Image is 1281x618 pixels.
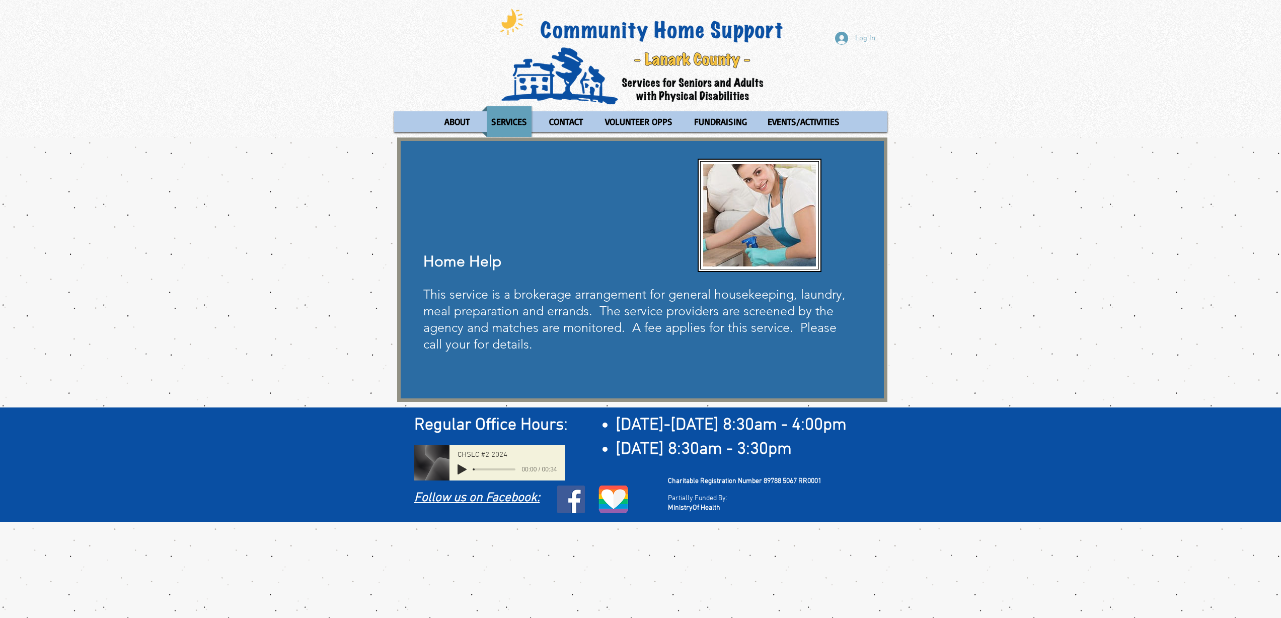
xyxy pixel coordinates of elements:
span: [DATE] 8:30am - 3:30pm [616,439,792,460]
span: CHSLC #2 2024 [458,451,507,459]
ul: Social Bar [557,486,585,513]
button: Log In [828,29,882,48]
span: Regular Office Hours: [414,415,568,436]
nav: Site [394,106,887,137]
a: CONTACT [539,106,593,137]
img: Facebook [557,486,585,513]
button: Play [458,464,467,474]
span: Partially Funded By: [668,494,727,503]
img: LGBTQ logo.png [598,486,629,513]
img: Home Help1.JPG [703,164,816,266]
a: ABOUT [434,106,479,137]
span: Charitable Registration Number 89788 5067 RR0001 [668,477,821,486]
span: Home Help [423,252,501,270]
span: 00:00 / 00:34 [515,464,557,474]
a: Follow us on Facebook: [414,491,540,506]
p: CONTACT [545,106,587,137]
p: ABOUT [440,106,474,137]
p: FUNDRAISING [690,106,751,137]
a: FUNDRAISING [685,106,756,137]
a: EVENTS/ACTIVITIES [758,106,849,137]
span: Of Health [693,504,720,512]
h2: ​ [414,414,875,438]
span: [DATE]-[DATE] 8:30am - 4:00pm [616,415,847,436]
span: This service is a brokerage arrangement for general housekeeping, laundry, meal preparation and e... [423,287,846,352]
p: SERVICES [487,106,532,137]
p: EVENTS/ACTIVITIES [763,106,844,137]
a: SERVICES [482,106,537,137]
span: Log In [852,33,879,44]
span: Ministry [668,504,693,512]
p: VOLUNTEER OPPS [600,106,677,137]
a: VOLUNTEER OPPS [595,106,682,137]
